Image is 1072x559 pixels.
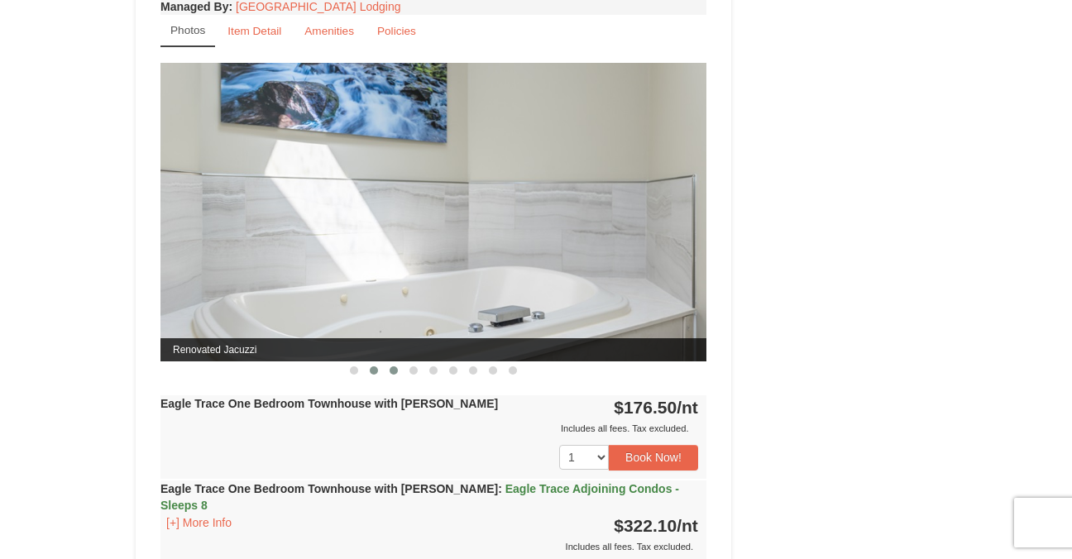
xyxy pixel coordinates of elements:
[160,397,498,410] strong: Eagle Trace One Bedroom Townhouse with [PERSON_NAME]
[160,538,698,555] div: Includes all fees. Tax excluded.
[614,398,698,417] strong: $176.50
[377,25,416,37] small: Policies
[160,482,679,512] strong: Eagle Trace One Bedroom Townhouse with [PERSON_NAME]
[609,445,698,470] button: Book Now!
[366,15,427,47] a: Policies
[304,25,354,37] small: Amenities
[160,514,237,532] button: [+] More Info
[227,25,281,37] small: Item Detail
[160,338,706,361] span: Renovated Jacuzzi
[160,420,698,437] div: Includes all fees. Tax excluded.
[170,24,205,36] small: Photos
[160,63,706,361] img: Renovated Jacuzzi
[677,398,698,417] span: /nt
[498,482,502,495] span: :
[294,15,365,47] a: Amenities
[614,516,677,535] span: $322.10
[677,516,698,535] span: /nt
[160,482,679,512] span: Eagle Trace Adjoining Condos - Sleeps 8
[217,15,292,47] a: Item Detail
[160,15,215,47] a: Photos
